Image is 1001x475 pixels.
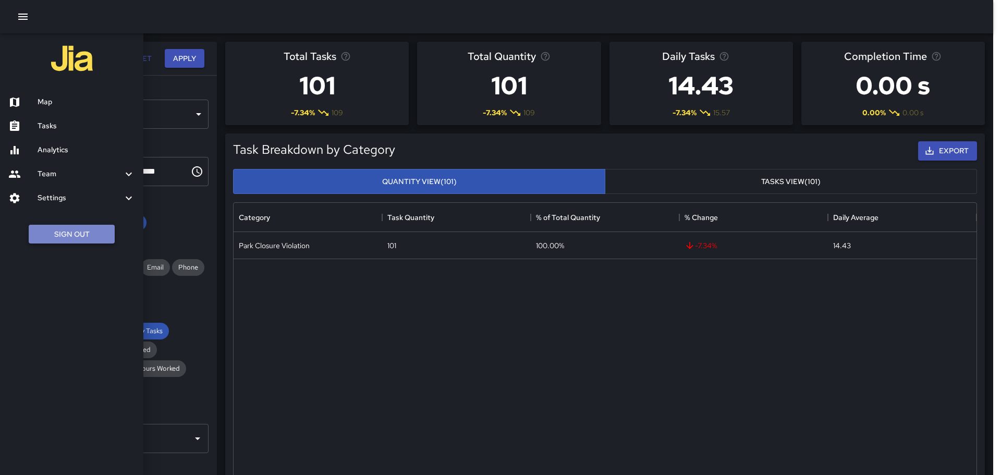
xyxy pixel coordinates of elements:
button: Sign Out [29,225,115,244]
h6: Analytics [38,144,135,156]
h6: Settings [38,192,123,204]
img: jia-logo [51,38,93,79]
h6: Tasks [38,120,135,132]
h6: Team [38,168,123,180]
h6: Map [38,96,135,108]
